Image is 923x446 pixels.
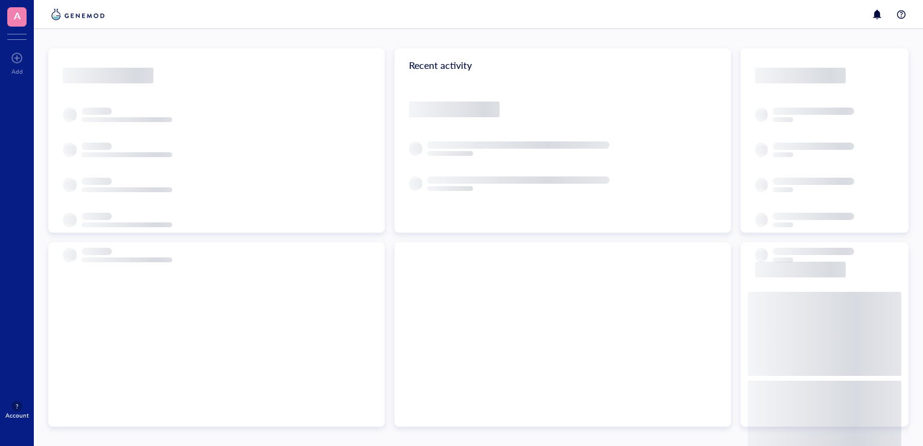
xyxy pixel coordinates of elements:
[5,412,29,419] div: Account
[16,402,18,410] span: ?
[394,48,731,82] div: Recent activity
[48,7,108,22] img: genemod-logo
[11,68,23,75] div: Add
[14,8,21,23] span: A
